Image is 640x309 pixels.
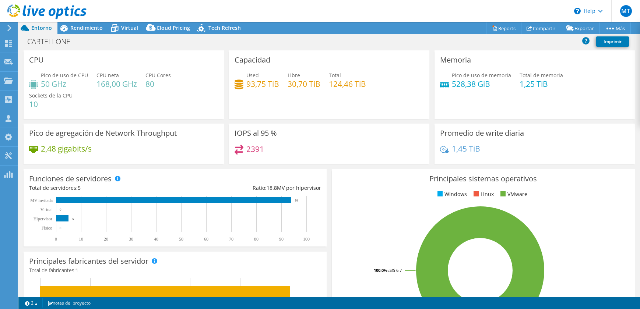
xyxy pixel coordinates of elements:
li: Linux [472,190,494,198]
h3: Principales sistemas operativos [337,175,629,183]
h4: 168,00 GHz [96,80,137,88]
span: Rendimiento [70,24,103,31]
span: CPU neta [96,72,119,79]
h4: 30,70 TiB [288,80,320,88]
text: 10 [79,237,83,242]
a: Imprimir [596,36,629,47]
h3: CPU [29,56,44,64]
h4: 80 [145,80,171,88]
span: 5 [78,184,81,191]
h4: Total de fabricantes: [29,266,321,274]
text: 100 [303,237,310,242]
span: Sockets de la CPU [29,92,73,99]
text: 0 [55,237,57,242]
text: Hipervisor [34,216,52,221]
text: 60 [204,237,208,242]
span: Virtual [121,24,138,31]
span: Cloud Pricing [157,24,190,31]
a: notas del proyecto [42,298,96,308]
span: 18.8 [267,184,277,191]
a: Más [599,22,631,34]
text: 80 [254,237,259,242]
text: MV invitada [30,198,53,203]
h4: 528,38 GiB [452,80,511,88]
text: 0 [60,208,61,212]
h3: IOPS al 95 % [235,129,277,137]
text: 0 [60,226,61,230]
span: MT [620,5,632,17]
span: Entorno [31,24,52,31]
h4: 124,46 TiB [329,80,366,88]
h3: Funciones de servidores [29,175,112,183]
h4: 1,45 TiB [452,145,480,153]
text: 40 [154,237,158,242]
text: 70 [229,237,233,242]
span: Libre [288,72,300,79]
div: Ratio: MV por hipervisor [175,184,321,192]
h3: Promedio de write diaria [440,129,524,137]
svg: \n [574,8,581,14]
text: Virtual [41,207,53,212]
a: Exportar [561,22,599,34]
text: 20 [104,237,108,242]
a: Compartir [521,22,561,34]
h4: 50 GHz [41,80,88,88]
h3: Pico de agregación de Network Throughput [29,129,177,137]
span: Pico de uso de memoria [452,72,511,79]
tspan: 100.0% [374,267,387,273]
h4: 2,48 gigabits/s [41,145,92,153]
text: 5 [72,217,74,221]
span: Total de memoria [520,72,563,79]
h3: Capacidad [235,56,270,64]
span: Total [329,72,341,79]
h4: 2391 [246,145,264,153]
text: 90 [279,237,284,242]
span: CPU Cores [145,72,171,79]
a: 2 [20,298,43,308]
h4: 10 [29,100,73,108]
h4: 1,25 TiB [520,80,563,88]
h1: CARTELLONE [24,38,82,46]
h3: Memoria [440,56,471,64]
span: Pico de uso de CPU [41,72,88,79]
span: 1 [75,267,78,274]
div: Total de servidores: [29,184,175,192]
tspan: ESXi 6.7 [387,267,402,273]
li: Windows [436,190,467,198]
h3: Principales fabricantes del servidor [29,257,148,265]
span: Tech Refresh [208,24,241,31]
text: 50 [179,237,183,242]
text: 30 [129,237,133,242]
a: Reports [486,22,521,34]
li: VMware [499,190,527,198]
h4: 93,75 TiB [246,80,279,88]
tspan: Físico [42,225,52,231]
span: Used [246,72,259,79]
text: 94 [295,199,299,202]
